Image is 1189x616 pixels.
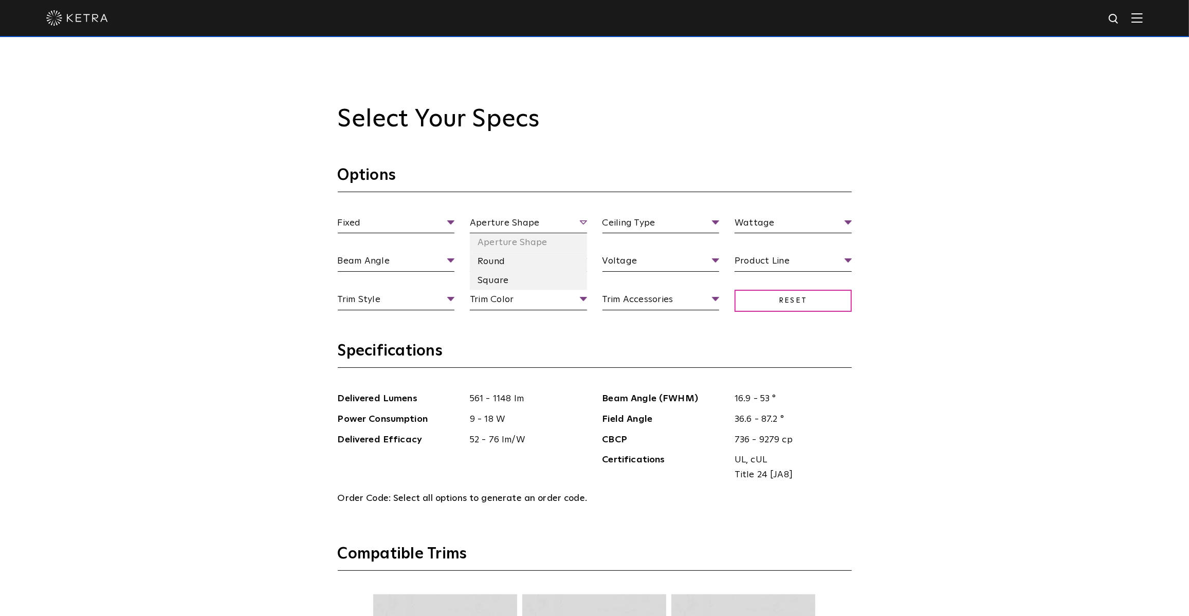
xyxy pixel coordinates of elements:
li: Round [470,252,587,271]
span: Aperture Shape [470,216,587,234]
span: Voltage [602,254,720,272]
li: Aperture Shape [470,233,587,252]
span: Beam Angle (FWHM) [602,391,727,406]
span: Delivered Lumens [338,391,463,406]
h3: Specifications [338,341,852,368]
span: Trim Color [470,292,587,310]
span: Order Code: [338,494,391,503]
img: ketra-logo-2019-white [46,10,108,26]
h2: Select Your Specs [338,105,852,135]
span: Power Consumption [338,412,463,427]
img: search icon [1108,13,1121,26]
span: Field Angle [602,412,727,427]
span: Ceiling Type [602,216,720,234]
span: Wattage [735,216,852,234]
span: Select all options to generate an order code. [393,494,587,503]
span: 36.6 - 87.2 ° [727,412,852,427]
span: Delivered Efficacy [338,433,463,447]
span: Reset [735,290,852,312]
span: Title 24 [JA8] [735,468,844,482]
span: Product Line [735,254,852,272]
span: Beam Angle [338,254,455,272]
img: Hamburger%20Nav.svg [1131,13,1143,23]
span: 52 - 76 lm/W [462,433,587,447]
span: CBCP [602,433,727,447]
h3: Options [338,165,852,192]
span: Trim Accessories [602,292,720,310]
h3: Compatible Trims [338,544,852,571]
span: UL, cUL [735,453,844,468]
span: Trim Style [338,292,455,310]
span: 561 - 1148 lm [462,391,587,406]
span: Certifications [602,453,727,482]
span: 736 - 9279 cp [727,433,852,447]
li: Square [470,271,587,290]
span: 9 - 18 W [462,412,587,427]
span: Fixed [338,216,455,234]
span: 16.9 - 53 ° [727,391,852,406]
